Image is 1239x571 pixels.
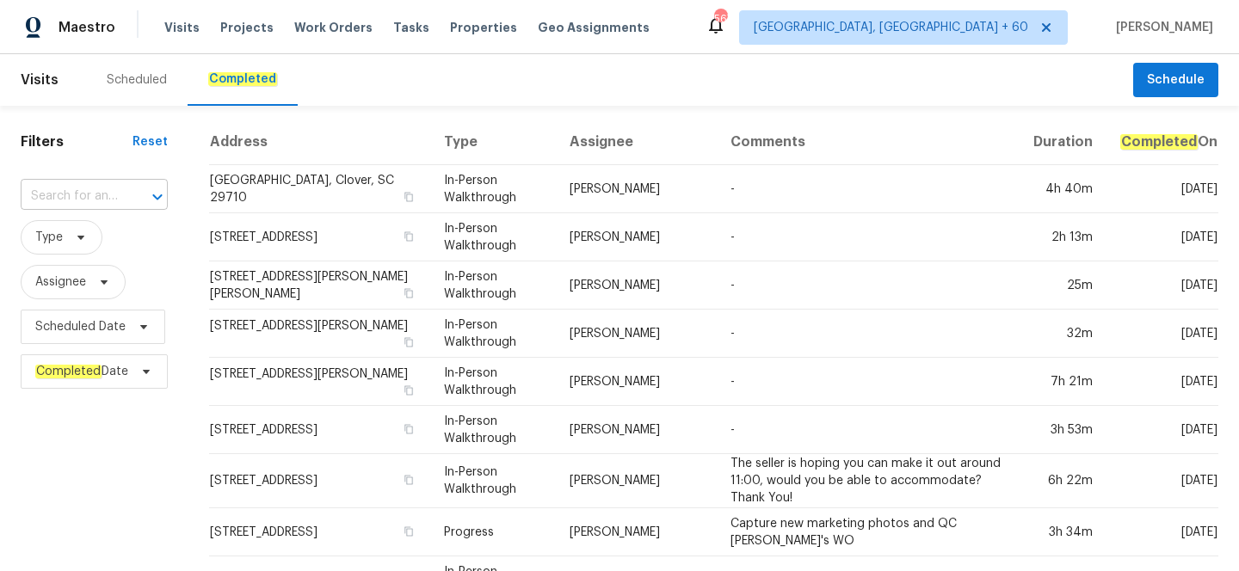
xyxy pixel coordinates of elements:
[1106,261,1218,310] td: [DATE]
[209,310,429,358] td: [STREET_ADDRESS][PERSON_NAME]
[294,19,373,36] span: Work Orders
[430,165,556,213] td: In-Person Walkthrough
[717,261,1020,310] td: -
[1106,358,1218,406] td: [DATE]
[450,19,517,36] span: Properties
[209,358,429,406] td: [STREET_ADDRESS][PERSON_NAME]
[21,61,59,99] span: Visits
[717,406,1020,454] td: -
[209,261,429,310] td: [STREET_ADDRESS][PERSON_NAME][PERSON_NAME]
[430,310,556,358] td: In-Person Walkthrough
[209,213,429,261] td: [STREET_ADDRESS]
[35,229,63,246] span: Type
[401,383,416,398] button: Copy Address
[1020,261,1106,310] td: 25m
[401,524,416,539] button: Copy Address
[209,454,429,508] td: [STREET_ADDRESS]
[556,310,717,358] td: [PERSON_NAME]
[1106,454,1218,508] td: [DATE]
[430,508,556,556] td: Progress
[133,133,168,150] div: Reset
[1020,454,1106,508] td: 6h 22m
[430,261,556,310] td: In-Person Walkthrough
[1106,165,1218,213] td: [DATE]
[556,213,717,261] td: [PERSON_NAME]
[556,165,717,213] td: [PERSON_NAME]
[556,406,717,454] td: [PERSON_NAME]
[556,454,717,508] td: [PERSON_NAME]
[717,213,1020,261] td: -
[209,120,429,165] th: Address
[107,71,167,89] div: Scheduled
[1109,19,1213,36] span: [PERSON_NAME]
[393,21,429,34] span: Tasks
[145,185,170,209] button: Open
[717,120,1020,165] th: Comments
[35,318,126,335] span: Scheduled Date
[717,454,1020,508] td: The seller is hoping you can make it out around 11:00, would you be able to accommodate? Thank You!
[401,421,416,437] button: Copy Address
[21,183,120,210] input: Search for an address...
[430,406,556,454] td: In-Person Walkthrough
[1133,63,1218,98] button: Schedule
[209,406,429,454] td: [STREET_ADDRESS]
[430,358,556,406] td: In-Person Walkthrough
[220,19,274,36] span: Projects
[1020,120,1106,165] th: Duration
[1147,70,1205,91] span: Schedule
[1020,213,1106,261] td: 2h 13m
[1106,406,1218,454] td: [DATE]
[538,19,650,36] span: Geo Assignments
[430,213,556,261] td: In-Person Walkthrough
[1106,213,1218,261] td: [DATE]
[59,19,115,36] span: Maestro
[717,310,1020,358] td: -
[1106,310,1218,358] td: [DATE]
[754,19,1028,36] span: [GEOGRAPHIC_DATA], [GEOGRAPHIC_DATA] + 60
[717,165,1020,213] td: -
[556,508,717,556] td: [PERSON_NAME]
[1020,310,1106,358] td: 32m
[1120,134,1198,150] em: Completed
[401,189,416,205] button: Copy Address
[430,120,556,165] th: Type
[430,454,556,508] td: In-Person Walkthrough
[556,358,717,406] td: [PERSON_NAME]
[1106,120,1218,165] th: On
[714,10,726,28] div: 567
[209,165,429,213] td: [GEOGRAPHIC_DATA], Clover, SC 29710
[556,261,717,310] td: [PERSON_NAME]
[717,508,1020,556] td: Capture new marketing photos and QC [PERSON_NAME]'s WO
[21,133,133,150] h1: Filters
[35,363,128,380] span: Date
[1020,508,1106,556] td: 3h 34m
[35,365,102,378] em: Completed
[208,72,277,86] em: Completed
[401,472,416,488] button: Copy Address
[401,335,416,350] button: Copy Address
[164,19,200,36] span: Visits
[1106,508,1218,556] td: [DATE]
[209,508,429,556] td: [STREET_ADDRESS]
[1020,165,1106,213] td: 4h 40m
[401,285,416,301] button: Copy Address
[717,358,1020,406] td: -
[1020,358,1106,406] td: 7h 21m
[1020,406,1106,454] td: 3h 53m
[401,229,416,244] button: Copy Address
[35,273,86,291] span: Assignee
[556,120,717,165] th: Assignee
